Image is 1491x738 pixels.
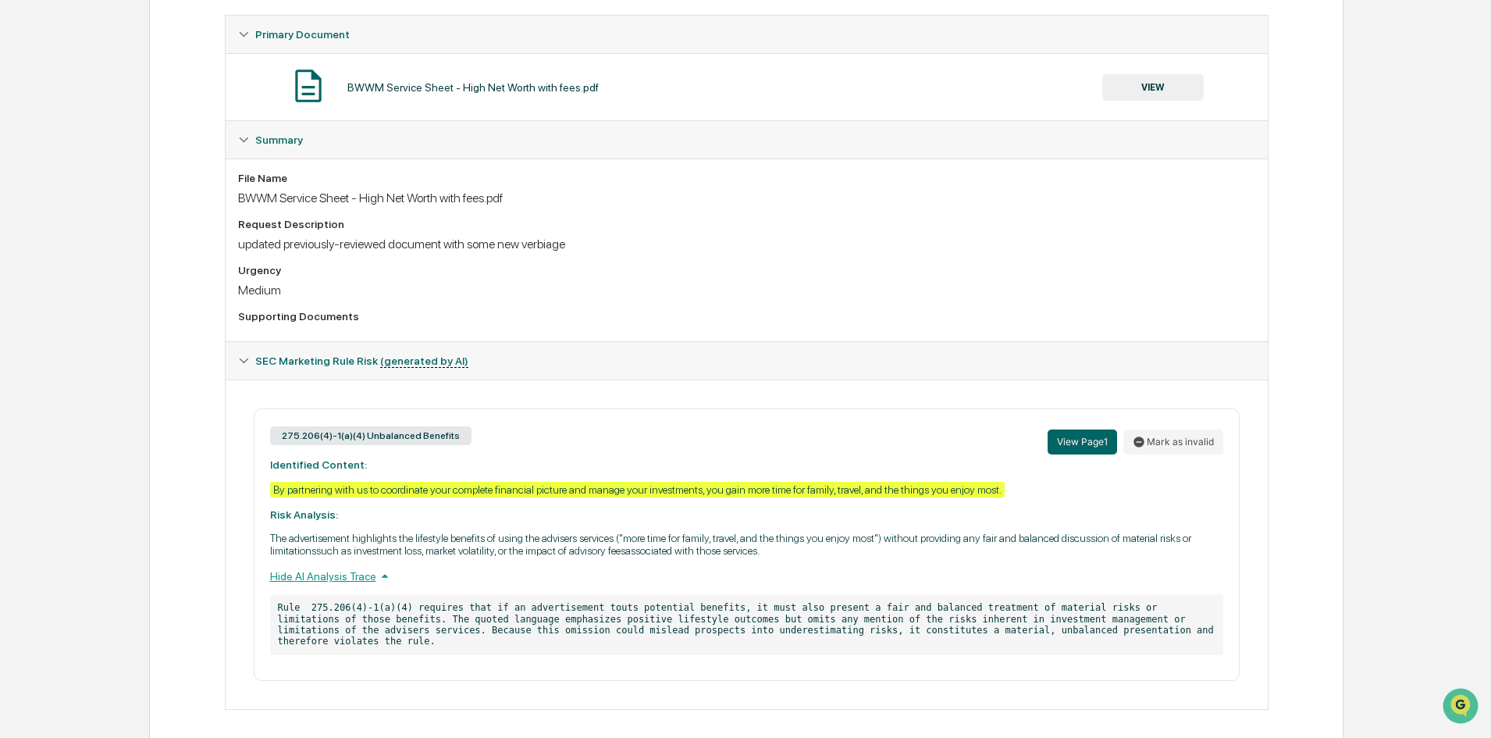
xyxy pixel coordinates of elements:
a: Powered byPylon [110,344,189,357]
button: See all [242,170,284,189]
span: [PERSON_NAME] [48,212,126,225]
div: BWWM Service Sheet - High Net Worth with fees.pdf [347,81,599,94]
span: Primary Document [255,28,350,41]
div: 275.206(4)-1(a)(4) Unbalanced Benefits [270,426,471,445]
div: File Name [238,172,1255,184]
button: VIEW [1102,74,1204,101]
u: (generated by AI) [380,355,468,368]
div: Request Description [238,218,1255,230]
img: 1746055101610-c473b297-6a78-478c-a979-82029cc54cd1 [16,119,44,148]
div: 🖐️ [16,279,28,291]
span: Summary [255,134,303,146]
span: Data Lookup [31,307,98,323]
div: Primary Document [226,16,1268,53]
div: Supporting Documents [238,310,1255,323]
div: Urgency [238,264,1255,276]
a: 🖐️Preclearance [9,271,107,299]
iframe: Open customer support [1441,686,1483,729]
strong: Risk Analysis: [270,508,338,521]
div: Primary Document [226,53,1268,120]
div: BWWM Service Sheet - High Net Worth with fees.pdf [238,191,1255,205]
img: 8933085812038_c878075ebb4cc5468115_72.jpg [33,119,61,148]
a: 🗄️Attestations [107,271,200,299]
img: Document Icon [289,66,328,105]
div: SEC Marketing Rule Risk (generated by AI) [226,380,1268,709]
span: [DATE] [138,212,170,225]
p: Rule 275.206(4)-1(a)(4) requires that if an advertisement touts potential benefits, it must also ... [270,594,1223,655]
span: Attestations [129,277,194,293]
div: SEC Marketing Rule Risk (generated by AI) [226,342,1268,380]
div: updated previously-reviewed document with some new verbiage [238,237,1255,251]
div: Summary [226,159,1268,341]
div: Hide AI Analysis Trace [270,568,1223,585]
div: By partnering with us to coordinate your complete financial picture and manage your investments, ... [270,482,1005,497]
div: Start new chat [70,119,256,135]
p: How can we help? [16,33,284,58]
button: View Page1 [1048,430,1117,455]
span: Pylon [155,345,189,357]
p: The advertisement highlights the lifestyle benefits of using the advisers services ("more time fo... [270,532,1223,557]
img: Joel Crampton [16,198,41,223]
div: We're available if you need us! [70,135,215,148]
div: Medium [238,283,1255,298]
span: • [130,212,135,225]
button: Start new chat [265,124,284,143]
button: Mark as invalid [1123,430,1223,455]
div: Past conversations [16,173,105,186]
div: 🔎 [16,308,28,321]
div: Summary [226,121,1268,159]
strong: Identified Content: [270,458,367,471]
div: 🗄️ [113,279,126,291]
span: SEC Marketing Rule Risk [255,355,468,367]
span: Preclearance [31,277,101,293]
a: 🔎Data Lookup [9,301,105,329]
